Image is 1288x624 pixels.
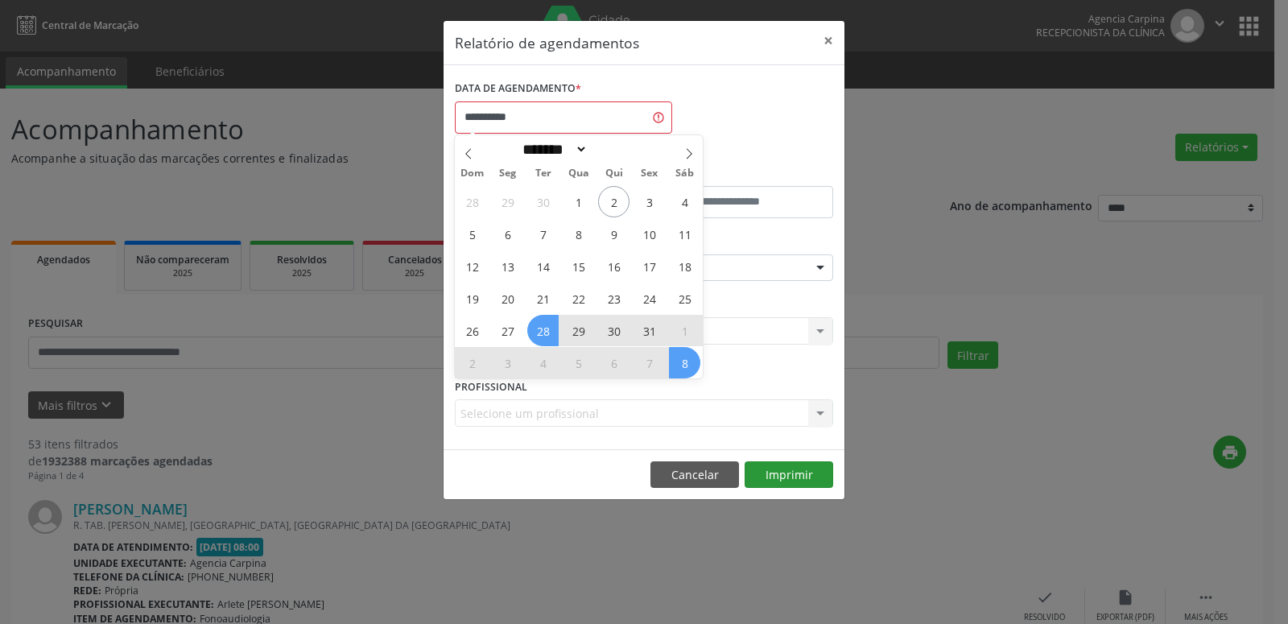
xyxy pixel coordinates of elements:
span: Qui [597,168,632,179]
label: DATA DE AGENDAMENTO [455,76,581,101]
span: Outubro 17, 2025 [634,250,665,282]
input: Year [588,141,641,158]
button: Close [812,21,844,60]
button: Cancelar [650,461,739,489]
span: Outubro 16, 2025 [598,250,630,282]
span: Outubro 24, 2025 [634,283,665,314]
span: Outubro 1, 2025 [563,186,594,217]
span: Outubro 8, 2025 [563,218,594,250]
select: Month [517,141,588,158]
span: Outubro 22, 2025 [563,283,594,314]
span: Dom [455,168,490,179]
span: Outubro 13, 2025 [492,250,523,282]
span: Outubro 11, 2025 [669,218,700,250]
span: Novembro 1, 2025 [669,315,700,346]
span: Setembro 28, 2025 [456,186,488,217]
span: Qua [561,168,597,179]
span: Outubro 4, 2025 [669,186,700,217]
span: Novembro 5, 2025 [563,347,594,378]
span: Outubro 25, 2025 [669,283,700,314]
span: Setembro 29, 2025 [492,186,523,217]
span: Novembro 4, 2025 [527,347,559,378]
span: Novembro 2, 2025 [456,347,488,378]
span: Outubro 31, 2025 [634,315,665,346]
span: Outubro 3, 2025 [634,186,665,217]
span: Novembro 8, 2025 [669,347,700,378]
span: Ter [526,168,561,179]
span: Outubro 21, 2025 [527,283,559,314]
span: Outubro 9, 2025 [598,218,630,250]
span: Outubro 15, 2025 [563,250,594,282]
span: Outubro 14, 2025 [527,250,559,282]
span: Novembro 3, 2025 [492,347,523,378]
h5: Relatório de agendamentos [455,32,639,53]
span: Outubro 7, 2025 [527,218,559,250]
button: Imprimir [745,461,833,489]
span: Outubro 2, 2025 [598,186,630,217]
span: Sex [632,168,667,179]
span: Outubro 26, 2025 [456,315,488,346]
label: PROFISSIONAL [455,374,527,399]
span: Outubro 23, 2025 [598,283,630,314]
label: ATÉ [648,161,833,186]
span: Setembro 30, 2025 [527,186,559,217]
span: Novembro 6, 2025 [598,347,630,378]
span: Sáb [667,168,703,179]
span: Outubro 28, 2025 [527,315,559,346]
span: Outubro 19, 2025 [456,283,488,314]
span: Outubro 27, 2025 [492,315,523,346]
span: Outubro 5, 2025 [456,218,488,250]
span: Seg [490,168,526,179]
span: Outubro 30, 2025 [598,315,630,346]
span: Outubro 12, 2025 [456,250,488,282]
span: Outubro 10, 2025 [634,218,665,250]
span: Outubro 29, 2025 [563,315,594,346]
span: Outubro 18, 2025 [669,250,700,282]
span: Novembro 7, 2025 [634,347,665,378]
span: Outubro 6, 2025 [492,218,523,250]
span: Outubro 20, 2025 [492,283,523,314]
